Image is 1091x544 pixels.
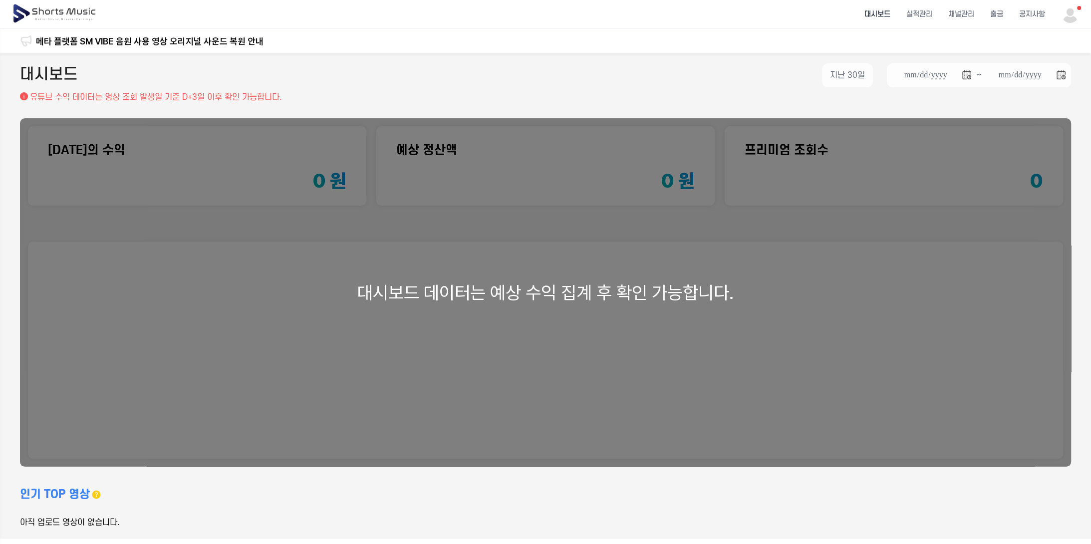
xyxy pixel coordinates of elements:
p: 유튜브 수익 데이터는 영상 조회 발생일 기준 D+3일 이후 확인 가능합니다. [30,91,282,103]
div: 아직 업로드 영상이 없습니다. [20,517,545,529]
a: 출금 [982,1,1011,27]
a: 메타 플랫폼 SM VIBE 음원 사용 영상 오리지널 사운드 복원 안내 [36,34,264,48]
img: 사용자 이미지 [1061,5,1079,23]
div: 대시보드 데이터는 예상 수익 집계 후 확인 가능합니다. [20,118,1071,467]
img: 알림 아이콘 [20,35,32,47]
h3: 인기 TOP 영상 [20,487,90,503]
a: 공지사항 [1011,1,1053,27]
button: 지난 30일 [822,63,873,87]
img: 설명 아이콘 [20,92,28,100]
a: 채널관리 [940,1,982,27]
a: 실적관리 [898,1,940,27]
li: ~ [887,63,1071,87]
a: 대시보드 [856,1,898,27]
h2: 대시보드 [20,63,78,87]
